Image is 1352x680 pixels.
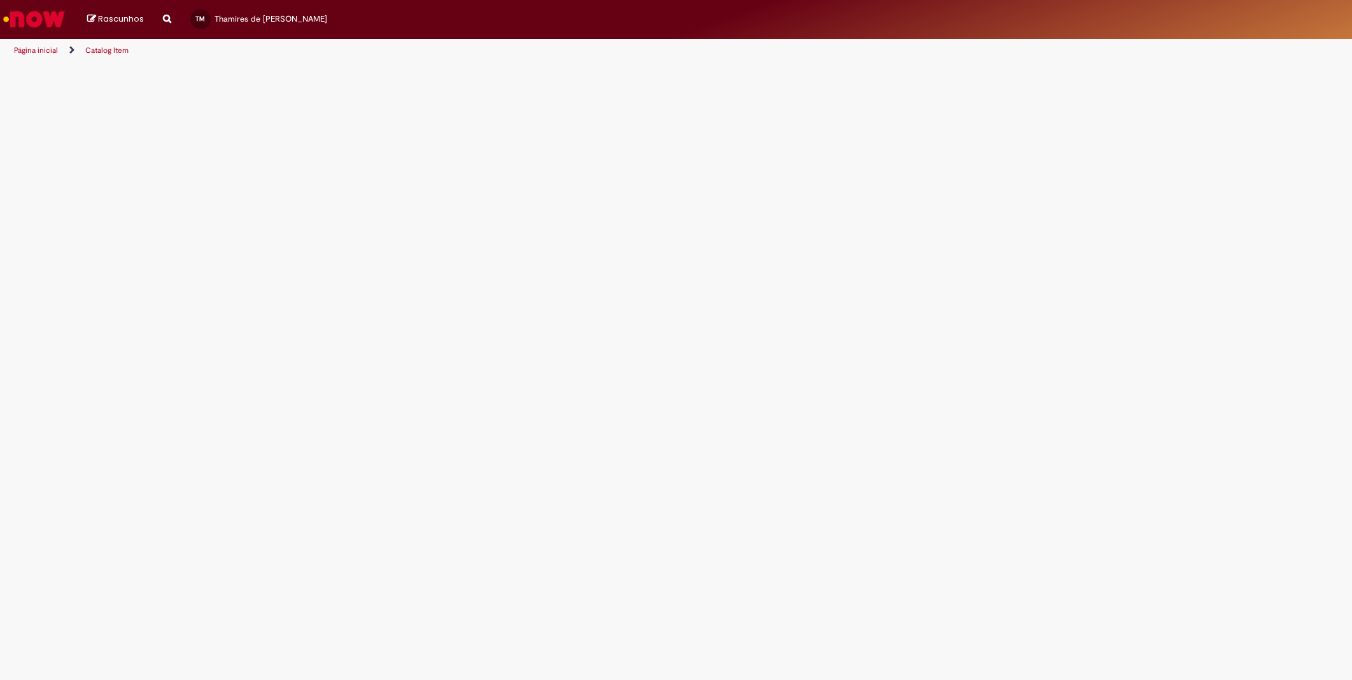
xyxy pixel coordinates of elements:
[215,13,327,24] span: Thamires de [PERSON_NAME]
[87,13,144,25] a: Rascunhos
[10,39,892,62] ul: Trilhas de página
[98,13,144,25] span: Rascunhos
[85,45,129,55] a: Catalog Item
[14,45,58,55] a: Página inicial
[195,15,205,23] span: TM
[1,6,67,32] img: ServiceNow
